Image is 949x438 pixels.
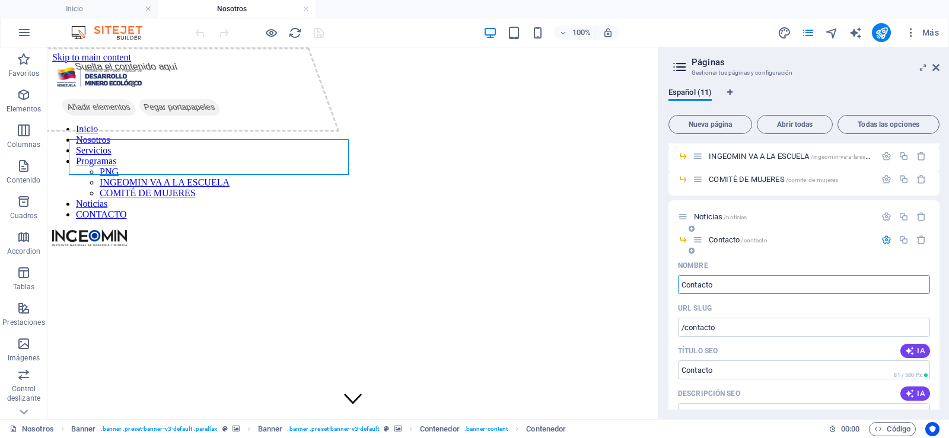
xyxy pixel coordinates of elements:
div: Pestañas de idiomas [668,88,940,110]
i: Volver a cargar página [288,26,302,40]
div: Duplicar [899,235,909,245]
div: Eliminar [916,235,926,245]
span: /contacto [741,237,767,244]
p: Título SEO [678,346,718,356]
div: Configuración [881,151,891,161]
h4: Nosotros [158,2,316,15]
i: Este elemento contiene un fondo [394,426,402,432]
button: Usercentrics [925,422,940,436]
span: Añadir elementos [12,52,90,68]
p: Cuadros [10,211,38,220]
span: COMITÉ DE MUJERES [709,175,838,184]
span: Haz clic para seleccionar y doble clic para editar [526,422,566,436]
div: Eliminar [916,174,926,184]
span: IA [905,346,925,356]
span: 81 / 580 Px [894,372,922,378]
p: Favoritos [8,69,39,78]
div: Duplicar [899,151,909,161]
p: Accordion [7,247,40,256]
span: Noticias [694,212,747,221]
a: Haz clic para cancelar la selección y doble clic para abrir páginas [9,422,54,436]
span: . banner .preset-banner-v3-default .parallax [101,422,218,436]
i: Al redimensionar, ajustar el nivel de zoom automáticamente para ajustarse al dispositivo elegido. [603,27,613,38]
i: Diseño (Ctrl+Alt+Y) [778,26,791,40]
div: Noticias/noticias [690,213,875,220]
span: Contacto [709,235,767,244]
i: Páginas (Ctrl+Alt+S) [801,26,815,40]
button: IA [900,386,930,401]
div: Contacto/contacto [705,236,875,244]
i: Este elemento es un preajuste personalizable [384,426,389,432]
span: Haz clic para seleccionar y doble clic para editar [71,422,96,436]
span: /comite-de-mujeres [786,177,839,183]
span: : [849,424,851,433]
div: Configuración [881,212,891,222]
p: Descripción SEO [678,389,740,398]
div: Eliminar [916,212,926,222]
button: navigator [824,25,839,40]
span: . banner-content [464,422,508,436]
span: Haz clic para seleccionar y doble clic para editar [258,422,283,436]
p: Contenido [7,175,40,185]
span: Nueva página [674,121,747,128]
i: Este elemento es un preajuste personalizable [222,426,228,432]
div: Duplicar [899,212,909,222]
span: Haz clic para seleccionar y doble clic para editar [420,422,460,436]
span: Más [905,27,939,39]
button: 100% [554,25,596,40]
span: . banner .preset-banner-v3-default [287,422,379,436]
button: Código [869,422,916,436]
div: Configuración [881,235,891,245]
button: IA [900,344,930,358]
div: Configuración [881,174,891,184]
p: Columnas [7,140,41,149]
p: Imágenes [8,353,40,363]
button: reload [288,25,302,40]
h6: 100% [572,25,591,40]
div: INGEOMIN VA A LA ESCUELA/ingeomin-va-a-la-escuela [705,152,875,160]
button: Todas las opciones [837,115,940,134]
span: /noticias [724,214,747,220]
button: Haz clic para salir del modo de previsualización y seguir editando [264,25,278,40]
span: Español (11) [668,85,712,102]
i: AI Writer [849,26,862,40]
span: /ingeomin-va-a-la-escuela [811,154,880,160]
p: Tablas [13,282,35,292]
button: text_generator [848,25,862,40]
p: URL SLUG [678,303,712,313]
label: El título de la página en los resultados de búsqueda y en las pestañas del navegador [678,346,718,356]
span: Longitud de píxeles calculada en los resultados de búsqueda [891,371,930,379]
span: INGEOMIN VA A LA ESCUELA [709,152,880,161]
span: Pegar portapapeles [89,52,175,68]
input: Última parte de la URL para esta página [678,318,930,337]
i: Navegador [825,26,839,40]
button: publish [872,23,891,42]
label: Última parte de la URL para esta página [678,303,712,313]
h3: Gestionar tus páginas y configuración [692,68,916,78]
button: Más [900,23,944,42]
button: design [777,25,791,40]
button: Abrir todas [757,115,833,134]
p: Prestaciones [2,318,44,327]
p: Nombre [678,261,708,270]
i: Este elemento contiene un fondo [233,426,240,432]
span: Abrir todas [762,121,827,128]
input: El título de la página en los resultados de búsqueda y en las pestañas del navegador [678,360,930,379]
span: IA [905,389,925,398]
button: pages [801,25,815,40]
h6: Tiempo de la sesión [829,422,860,436]
div: COMITÉ DE MUJERES/comite-de-mujeres [705,175,875,183]
img: Editor Logo [68,25,157,40]
div: Duplicar [899,174,909,184]
p: Elementos [7,104,41,114]
span: 00 00 [841,422,859,436]
button: Nueva página [668,115,752,134]
h2: Páginas [692,57,940,68]
label: El texto en los resultados de búsqueda y redes sociales [678,389,740,398]
span: Código [874,422,910,436]
div: Eliminar [916,151,926,161]
nav: breadcrumb [71,422,566,436]
i: Publicar [875,26,889,40]
span: Todas las opciones [843,121,934,128]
